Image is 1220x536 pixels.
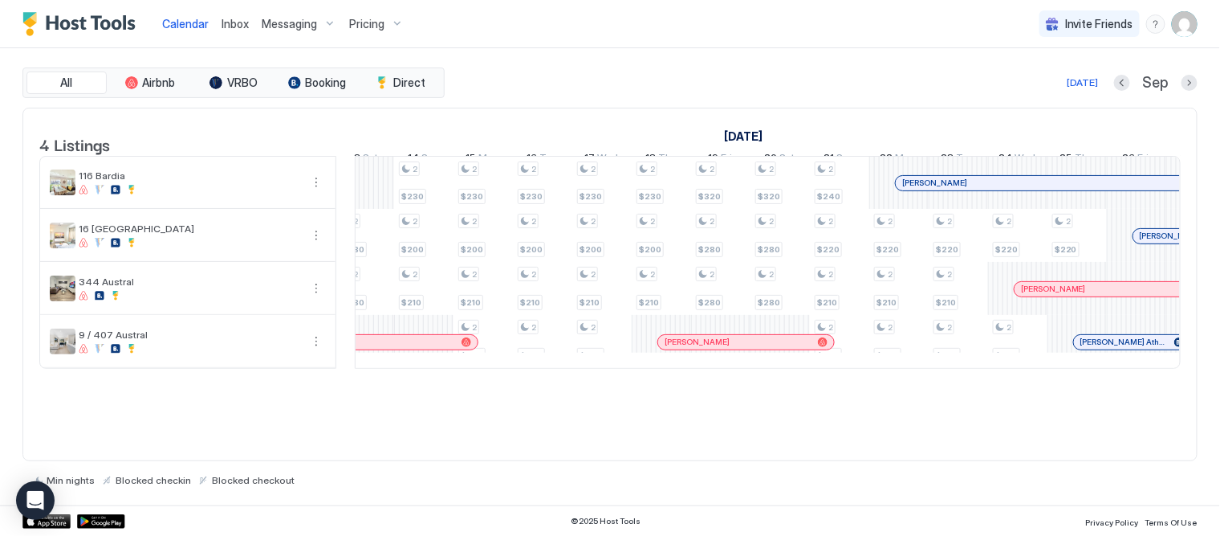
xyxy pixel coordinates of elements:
[539,151,557,168] span: Tue
[531,269,536,280] span: 2
[650,269,655,280] span: 2
[1007,216,1011,227] span: 2
[16,481,55,520] div: Open Intercom Messenger
[836,151,854,168] span: Sun
[401,191,424,202] span: $230
[350,151,360,168] span: 13
[401,297,421,308] span: $210
[22,514,71,529] div: App Store
[461,244,483,255] span: $200
[353,269,358,280] span: 2
[262,17,317,31] span: Messaging
[193,72,274,94] button: VRBO
[162,17,209,31] span: Calendar
[710,269,714,280] span: 2
[47,474,95,486] span: Min nights
[764,151,777,168] span: 20
[760,148,799,171] a: September 20, 2025
[401,244,424,255] span: $200
[571,516,640,526] span: © 2025 Host Tools
[1145,513,1198,530] a: Terms Of Use
[472,216,477,227] span: 2
[531,216,536,227] span: 2
[876,244,899,255] span: $220
[936,350,958,361] span: $230
[698,297,721,308] span: $280
[222,17,249,31] span: Inbox
[307,226,326,245] button: More options
[478,151,499,168] span: Mon
[947,216,952,227] span: 2
[110,72,190,94] button: Airbnb
[143,76,176,90] span: Airbnb
[817,350,840,361] span: $275
[277,72,357,94] button: Booking
[1055,148,1097,171] a: September 25, 2025
[472,322,477,333] span: 2
[817,244,840,255] span: $220
[584,151,595,168] span: 17
[876,148,921,171] a: September 22, 2025
[26,72,107,94] button: All
[413,216,417,227] span: 2
[413,164,417,174] span: 2
[307,173,326,192] div: menu
[79,276,300,288] span: 344 Austral
[22,12,143,36] div: Host Tools Logo
[116,474,191,486] span: Blocked checkin
[704,148,736,171] a: September 19, 2025
[936,244,958,255] span: $220
[1180,151,1193,168] span: 27
[1086,518,1139,527] span: Privacy Policy
[828,216,833,227] span: 2
[531,322,536,333] span: 2
[222,15,249,32] a: Inbox
[876,350,899,361] span: $230
[520,191,543,202] span: $230
[520,350,543,361] span: $230
[1066,216,1071,227] span: 2
[1065,17,1133,31] span: Invite Friends
[1075,151,1093,168] span: Thu
[823,151,834,168] span: 21
[307,332,326,351] button: More options
[413,269,417,280] span: 2
[520,244,543,255] span: $200
[531,164,536,174] span: 2
[947,322,952,333] span: 2
[404,148,443,171] a: September 14, 2025
[1181,75,1198,91] button: Next month
[1114,75,1130,91] button: Previous month
[472,269,477,280] span: 2
[888,269,893,280] span: 2
[591,269,596,280] span: 2
[1119,148,1153,171] a: September 26, 2025
[828,269,833,280] span: 2
[79,329,300,341] span: 9 / 407 Austral
[472,164,477,174] span: 2
[1086,513,1139,530] a: Privacy Policy
[461,191,483,202] span: $230
[79,223,300,235] span: 16 [GEOGRAPHIC_DATA]
[77,514,125,529] a: Google Play Store
[1172,11,1198,37] div: User profile
[353,216,358,227] span: 2
[936,297,956,308] span: $210
[941,151,954,168] span: 23
[1146,14,1165,34] div: menu
[698,191,721,202] span: $320
[466,151,476,168] span: 15
[591,322,596,333] span: 2
[779,151,795,168] span: Sat
[721,151,732,168] span: Fri
[363,151,378,168] span: Sat
[579,191,602,202] span: $230
[639,244,661,255] span: $200
[880,151,893,168] span: 22
[227,76,258,90] span: VRBO
[758,244,780,255] span: $280
[817,297,837,308] span: $210
[1059,151,1072,168] span: 25
[645,151,656,168] span: 18
[79,170,300,182] span: 116 Bardia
